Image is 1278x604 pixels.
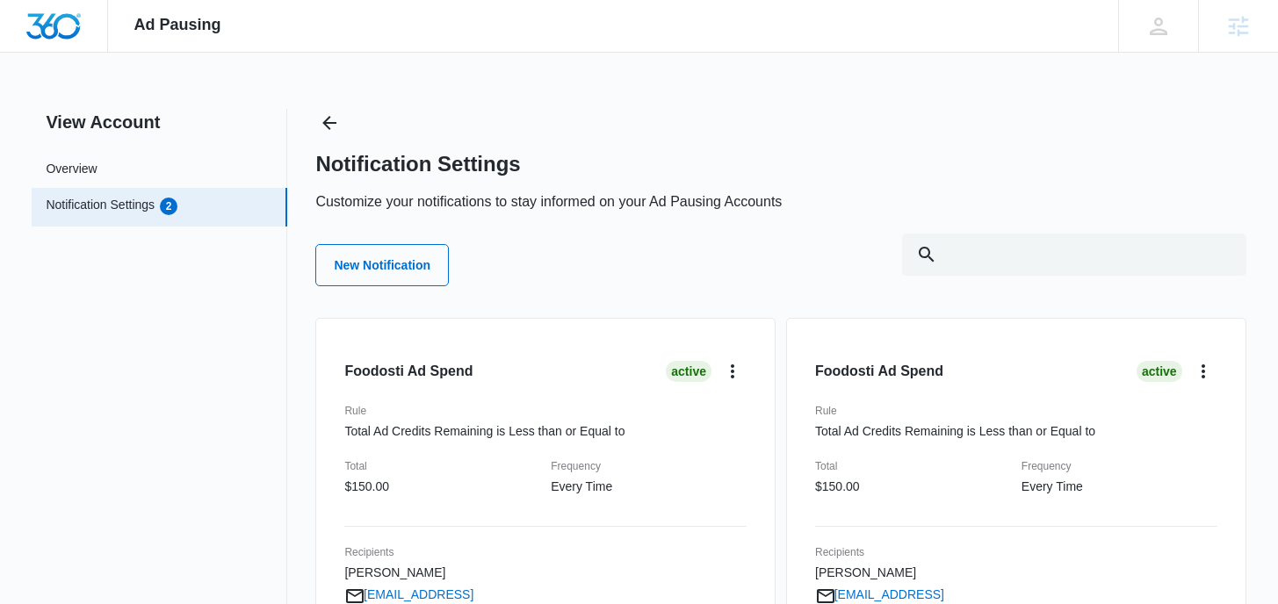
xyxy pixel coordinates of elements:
p: Every Time [551,478,747,496]
span: Ad Pausing [134,16,221,34]
img: website_grey.svg [28,46,42,60]
p: $150.00 [344,478,540,496]
h1: Notification Settings [315,151,520,177]
p: Every Time [1022,478,1217,496]
p: Total [815,458,1011,474]
img: tab_domain_overview_orange.svg [47,102,61,116]
button: New Notification [315,244,449,286]
p: $150.00 [815,478,1011,496]
div: Active [666,361,711,382]
div: v 4.0.25 [49,28,86,42]
p: Recipients [815,544,1217,560]
div: Domain Overview [67,104,157,115]
div: Active [1137,361,1182,382]
div: Domain: [DOMAIN_NAME] [46,46,193,60]
div: Keywords by Traffic [194,104,296,115]
p: Frequency [551,458,747,474]
p: [PERSON_NAME] [344,564,540,582]
button: card.dropdown.label [718,357,747,385]
img: tab_keywords_by_traffic_grey.svg [175,102,189,116]
h2: Foodosti Ad Spend [344,361,473,382]
div: 2 items [160,198,177,215]
button: card.dropdown.label [1189,357,1217,385]
img: logo_orange.svg [28,28,42,42]
a: Overview [46,160,97,178]
p: Frequency [1022,458,1217,474]
p: Recipients [344,544,747,560]
p: [PERSON_NAME] [815,564,1011,582]
p: Rule [344,403,747,419]
p: Total [344,458,540,474]
h2: View Account [32,109,287,135]
p: Total Ad Credits Remaining is Less than or Equal to [344,422,747,441]
h2: Foodosti Ad Spend [815,361,943,382]
p: Customize your notifications to stay informed on your Ad Pausing Accounts [315,191,782,212]
p: Total Ad Credits Remaining is Less than or Equal to [815,422,1217,441]
p: Rule [815,403,1217,419]
a: Notification Settings [46,196,155,219]
button: Back [315,109,343,137]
